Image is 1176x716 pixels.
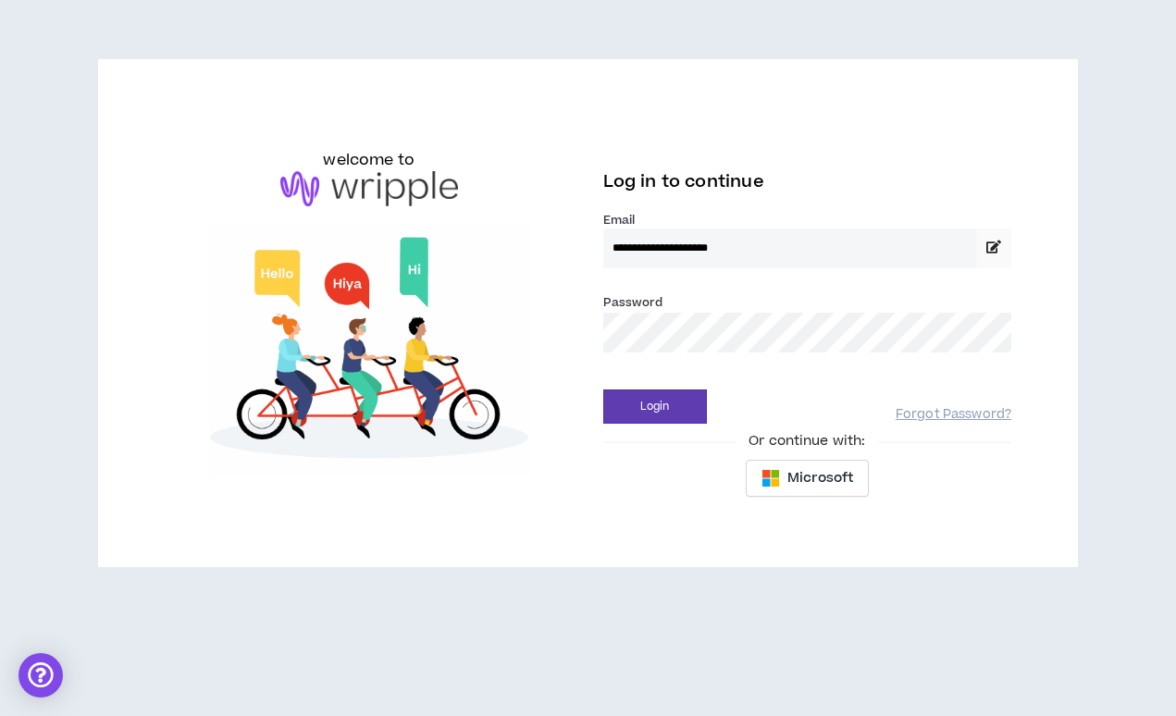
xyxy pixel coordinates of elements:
span: Or continue with: [736,431,878,451]
h6: welcome to [323,149,415,171]
span: Microsoft [787,468,853,488]
button: Microsoft [746,460,869,497]
div: Open Intercom Messenger [19,653,63,697]
label: Email [603,212,1012,228]
label: Password [603,294,663,311]
img: logo-brand.png [280,171,458,206]
img: Welcome to Wripple [165,225,574,478]
button: Login [603,389,707,424]
span: Log in to continue [603,170,764,193]
a: Forgot Password? [896,406,1011,424]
